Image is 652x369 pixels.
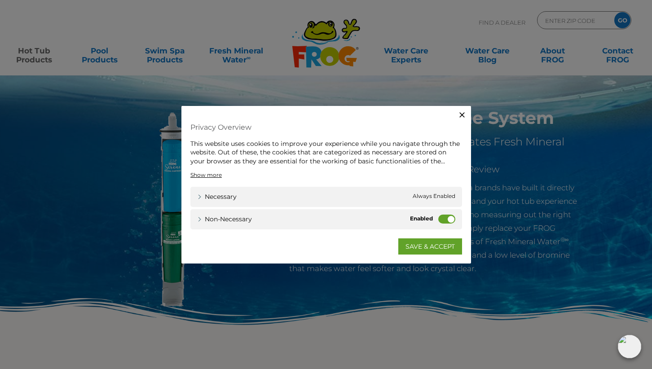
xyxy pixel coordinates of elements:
[398,238,462,255] a: SAVE & ACCEPT
[413,192,455,202] span: Always Enabled
[190,171,222,179] a: Show more
[618,335,641,358] img: openIcon
[190,139,462,166] div: This website uses cookies to improve your experience while you navigate through the website. Out ...
[197,192,237,202] a: Necessary
[197,215,252,224] a: Non-necessary
[190,119,462,135] h4: Privacy Overview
